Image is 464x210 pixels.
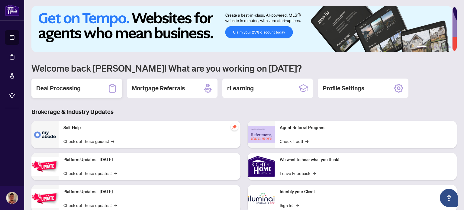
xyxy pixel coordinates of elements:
span: → [305,138,308,144]
h2: Profile Settings [323,84,364,92]
button: 3 [434,46,436,48]
button: Open asap [440,189,458,207]
h3: Brokerage & Industry Updates [31,108,457,116]
img: We want to hear what you think! [248,153,275,180]
button: 2 [429,46,431,48]
img: Platform Updates - July 8, 2025 [31,189,59,208]
a: Leave Feedback→ [280,170,316,176]
a: Check it out!→ [280,138,308,144]
a: Sign In!→ [280,202,299,208]
span: → [114,202,117,208]
p: Identify your Client [280,189,452,195]
button: 1 [417,46,427,48]
h2: rLearning [227,84,254,92]
span: → [114,170,117,176]
span: → [313,170,316,176]
span: pushpin [231,123,238,131]
img: Platform Updates - July 21, 2025 [31,157,59,176]
button: 5 [443,46,446,48]
img: Agent Referral Program [248,126,275,143]
a: Check out these updates!→ [63,202,117,208]
span: → [296,202,299,208]
p: We want to hear what you think! [280,157,452,163]
button: 6 [448,46,451,48]
a: Check out these updates!→ [63,170,117,176]
h2: Deal Processing [36,84,81,92]
h2: Mortgage Referrals [132,84,185,92]
h1: Welcome back [PERSON_NAME]! What are you working on [DATE]? [31,62,457,74]
p: Self-Help [63,124,236,131]
img: Slide 0 [31,6,452,52]
img: logo [5,5,19,16]
img: Self-Help [31,121,59,148]
p: Agent Referral Program [280,124,452,131]
button: 4 [439,46,441,48]
p: Platform Updates - [DATE] [63,189,236,195]
span: → [111,138,114,144]
a: Check out these guides!→ [63,138,114,144]
p: Platform Updates - [DATE] [63,157,236,163]
img: Profile Icon [6,192,18,204]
